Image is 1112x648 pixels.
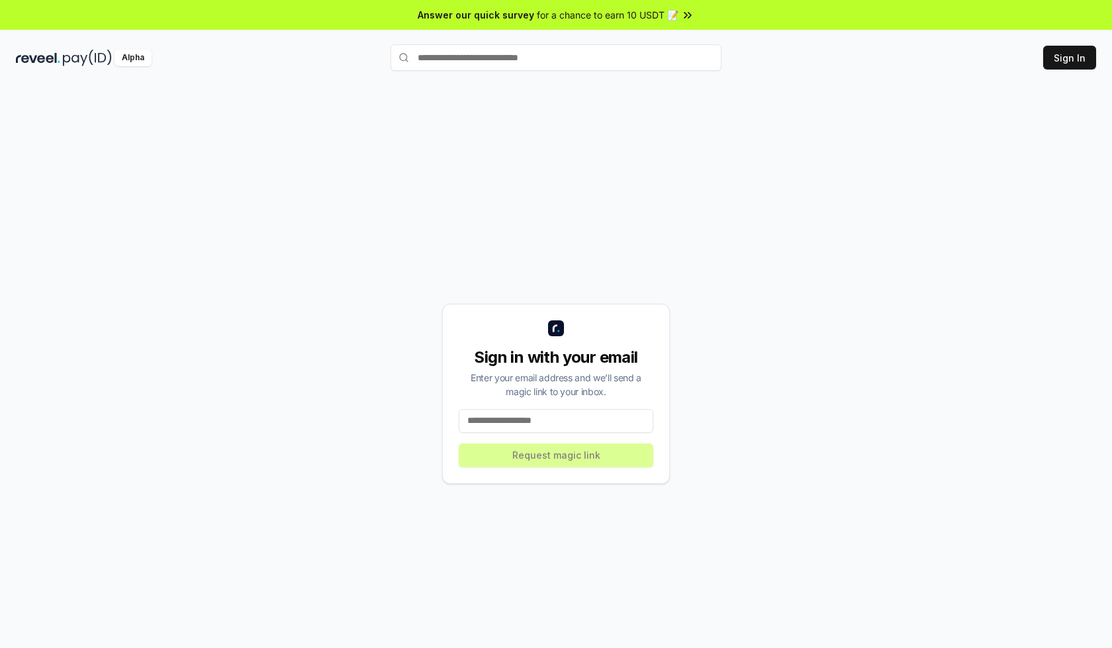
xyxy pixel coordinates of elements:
[548,320,564,336] img: logo_small
[418,8,534,22] span: Answer our quick survey
[459,371,653,398] div: Enter your email address and we’ll send a magic link to your inbox.
[16,50,60,66] img: reveel_dark
[459,347,653,368] div: Sign in with your email
[537,8,678,22] span: for a chance to earn 10 USDT 📝
[115,50,152,66] div: Alpha
[1043,46,1096,69] button: Sign In
[63,50,112,66] img: pay_id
